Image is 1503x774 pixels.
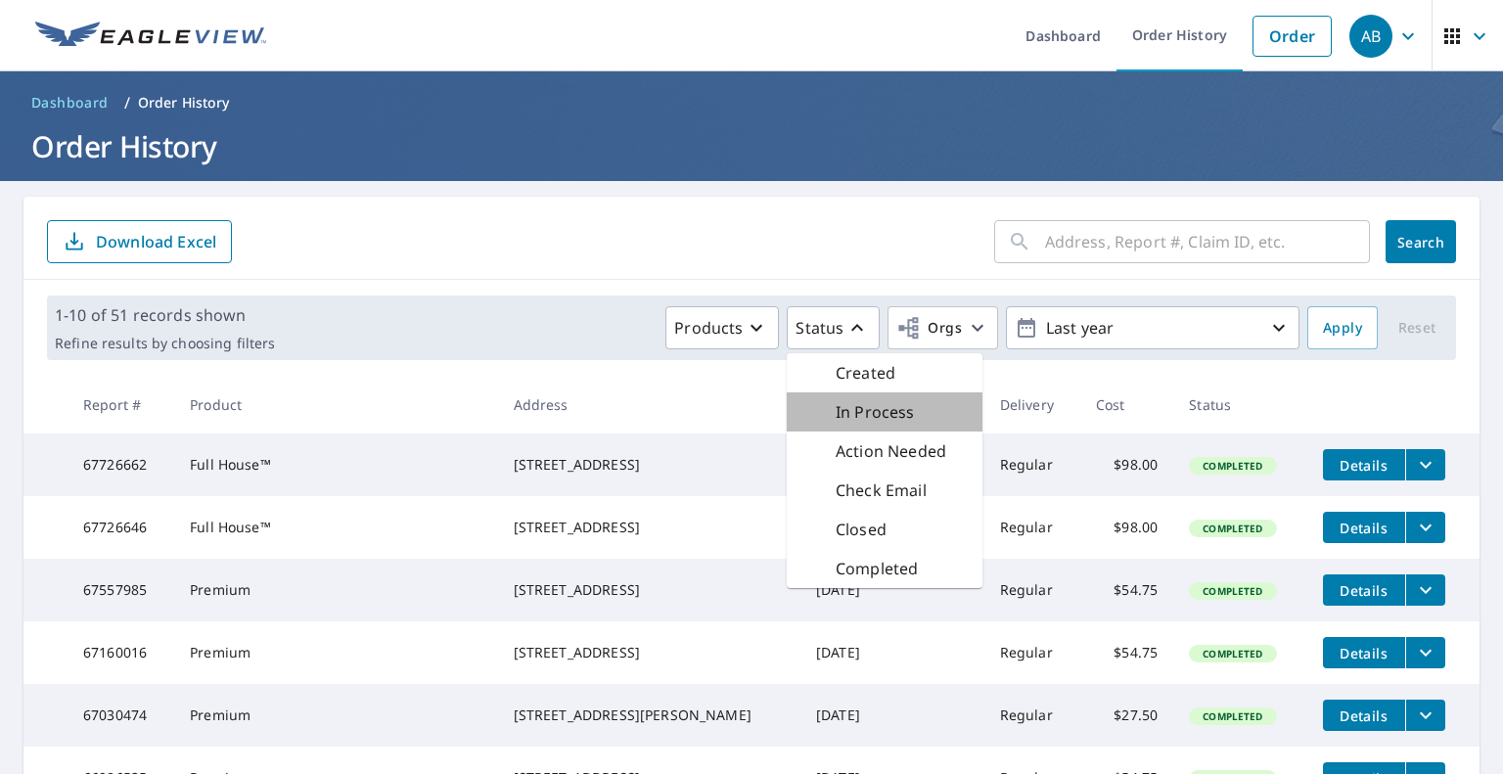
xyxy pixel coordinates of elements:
[68,496,174,559] td: 67726646
[1006,306,1299,349] button: Last year
[174,433,497,496] td: Full House™
[124,91,130,114] li: /
[1173,376,1306,433] th: Status
[1405,574,1445,606] button: filesDropdownBtn-67557985
[1386,220,1456,263] button: Search
[1405,700,1445,731] button: filesDropdownBtn-67030474
[1405,449,1445,480] button: filesDropdownBtn-67726662
[984,684,1080,747] td: Regular
[514,706,785,725] div: [STREET_ADDRESS][PERSON_NAME]
[888,306,998,349] button: Orgs
[55,335,275,352] p: Refine results by choosing filters
[31,93,109,113] span: Dashboard
[47,220,232,263] button: Download Excel
[1323,512,1405,543] button: detailsBtn-67726646
[96,231,216,252] p: Download Excel
[1080,376,1174,433] th: Cost
[836,478,927,502] p: Check Email
[174,496,497,559] td: Full House™
[1405,512,1445,543] button: filesDropdownBtn-67726646
[836,557,918,580] p: Completed
[68,376,174,433] th: Report #
[174,559,497,621] td: Premium
[23,87,1480,118] nav: breadcrumb
[1323,449,1405,480] button: detailsBtn-67726662
[1405,637,1445,668] button: filesDropdownBtn-67160016
[1080,559,1174,621] td: $54.75
[1335,456,1393,475] span: Details
[1080,621,1174,684] td: $54.75
[1349,15,1392,58] div: AB
[514,643,785,662] div: [STREET_ADDRESS]
[665,306,779,349] button: Products
[23,126,1480,166] h1: Order History
[796,316,843,340] p: Status
[23,87,116,118] a: Dashboard
[35,22,266,51] img: EV Logo
[1045,214,1370,269] input: Address, Report #, Claim ID, etc.
[1191,522,1274,535] span: Completed
[68,684,174,747] td: 67030474
[174,684,497,747] td: Premium
[1307,306,1378,349] button: Apply
[1323,316,1362,341] span: Apply
[1335,581,1393,600] span: Details
[1323,700,1405,731] button: detailsBtn-67030474
[1080,496,1174,559] td: $98.00
[984,496,1080,559] td: Regular
[836,361,895,385] p: Created
[787,353,982,392] div: Created
[1323,637,1405,668] button: detailsBtn-67160016
[68,621,174,684] td: 67160016
[68,433,174,496] td: 67726662
[1335,706,1393,725] span: Details
[174,376,497,433] th: Product
[138,93,230,113] p: Order History
[836,439,946,463] p: Action Needed
[1191,647,1274,660] span: Completed
[514,518,785,537] div: [STREET_ADDRESS]
[836,518,887,541] p: Closed
[674,316,743,340] p: Products
[984,621,1080,684] td: Regular
[787,549,982,588] div: Completed
[800,559,885,621] td: [DATE]
[836,400,915,424] p: In Process
[800,684,885,747] td: [DATE]
[1080,684,1174,747] td: $27.50
[1335,644,1393,662] span: Details
[498,376,800,433] th: Address
[1191,709,1274,723] span: Completed
[1038,311,1267,345] p: Last year
[984,433,1080,496] td: Regular
[787,392,982,432] div: In Process
[787,510,982,549] div: Closed
[787,432,982,471] div: Action Needed
[1191,459,1274,473] span: Completed
[1191,584,1274,598] span: Completed
[1252,16,1332,57] a: Order
[68,559,174,621] td: 67557985
[800,621,885,684] td: [DATE]
[787,306,880,349] button: Status
[1401,233,1440,251] span: Search
[984,559,1080,621] td: Regular
[55,303,275,327] p: 1-10 of 51 records shown
[514,455,785,475] div: [STREET_ADDRESS]
[174,621,497,684] td: Premium
[787,471,982,510] div: Check Email
[984,376,1080,433] th: Delivery
[1080,433,1174,496] td: $98.00
[1335,519,1393,537] span: Details
[514,580,785,600] div: [STREET_ADDRESS]
[896,316,962,341] span: Orgs
[1323,574,1405,606] button: detailsBtn-67557985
